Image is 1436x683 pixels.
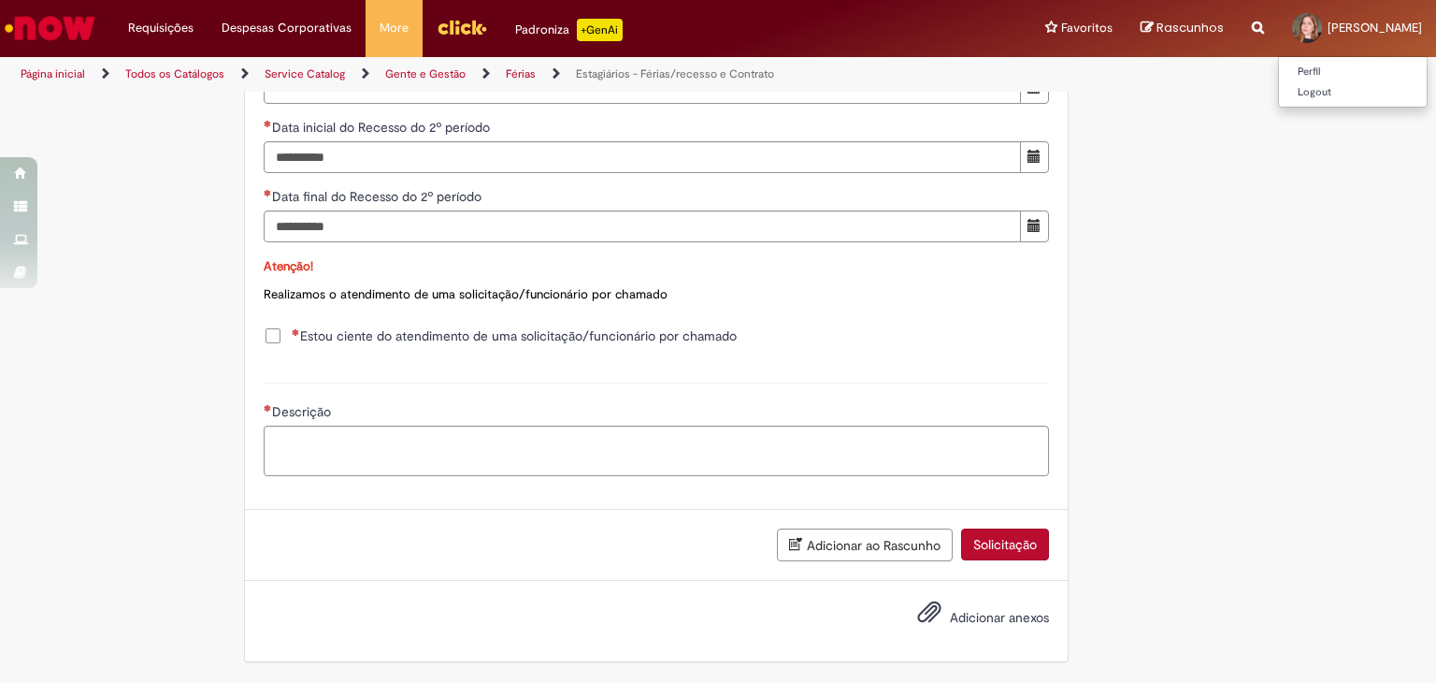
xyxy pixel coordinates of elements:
[272,119,494,136] span: Data inicial do Recesso do 2º período
[1279,62,1427,82] a: Perfil
[912,595,946,638] button: Adicionar anexos
[272,403,335,420] span: Descrição
[2,9,98,47] img: ServiceNow
[576,66,774,81] a: Estagiários - Férias/recesso e Contrato
[292,328,300,336] span: Necessários
[577,19,623,41] p: +GenAi
[264,286,668,302] span: Realizamos o atendimento de uma solicitação/funcionário por chamado
[264,404,272,412] span: Necessários
[1279,82,1427,103] a: Logout
[222,19,352,37] span: Despesas Corporativas
[1061,19,1113,37] span: Favoritos
[272,188,485,205] span: Data final do Recesso do 2º período
[437,13,487,41] img: click_logo_yellow_360x200.png
[292,327,737,345] span: Estou ciente do atendimento de uma solicitação/funcionário por chamado
[1156,19,1224,36] span: Rascunhos
[380,19,409,37] span: More
[264,211,1021,242] input: Data final do Recesso do 2º período
[1141,20,1224,37] a: Rascunhos
[265,66,345,81] a: Service Catalog
[264,426,1049,476] textarea: Descrição
[515,19,623,41] div: Padroniza
[264,258,313,274] span: Atenção!
[264,141,1021,173] input: Data inicial do Recesso do 2º período
[961,529,1049,560] button: Solicitação
[385,66,466,81] a: Gente e Gestão
[1020,141,1049,173] button: Mostrar calendário para Data inicial do Recesso do 2º período
[1020,211,1049,242] button: Mostrar calendário para Data final do Recesso do 2º período
[506,66,536,81] a: Férias
[777,529,953,561] button: Adicionar ao Rascunho
[950,609,1049,626] span: Adicionar anexos
[264,120,272,127] span: Necessários
[128,19,194,37] span: Requisições
[264,189,272,196] span: Necessários
[21,66,85,81] a: Página inicial
[1328,20,1422,36] span: [PERSON_NAME]
[14,57,943,92] ul: Trilhas de página
[125,66,224,81] a: Todos os Catálogos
